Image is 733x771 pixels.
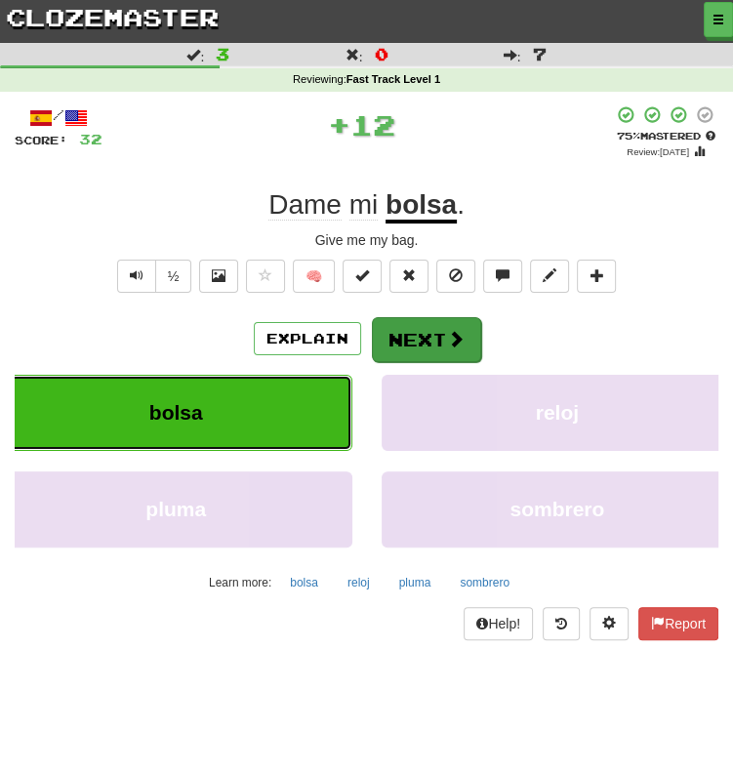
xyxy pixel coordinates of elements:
[533,44,547,63] span: 7
[349,189,379,221] span: mi
[457,189,465,220] span: .
[337,568,381,597] button: reloj
[504,48,521,61] span: :
[627,146,689,157] small: Review: [DATE]
[343,260,382,293] button: Set this sentence to 100% Mastered (alt+m)
[577,260,616,293] button: Add to collection (alt+a)
[449,568,520,597] button: sombrero
[268,189,342,221] span: Dame
[186,48,204,61] span: :
[386,189,457,223] u: bolsa
[15,105,102,130] div: /
[155,260,192,293] button: ½
[254,322,361,355] button: Explain
[617,130,640,142] span: 75 %
[543,607,580,640] button: Round history (alt+y)
[246,260,285,293] button: Favorite sentence (alt+f)
[279,568,329,597] button: bolsa
[149,401,203,424] span: bolsa
[216,44,229,63] span: 3
[638,607,718,640] button: Report
[199,260,238,293] button: Show image (alt+x)
[328,105,350,144] span: +
[209,576,271,589] small: Learn more:
[509,498,604,520] span: sombrero
[613,129,718,142] div: Mastered
[145,498,206,520] span: pluma
[350,108,395,142] span: 12
[464,607,533,640] button: Help!
[530,260,569,293] button: Edit sentence (alt+d)
[79,131,102,147] span: 32
[374,44,387,63] span: 0
[117,260,156,293] button: Play sentence audio (ctl+space)
[536,401,579,424] span: reloj
[346,48,363,61] span: :
[372,317,481,362] button: Next
[293,260,335,293] button: 🧠
[346,73,440,85] strong: Fast Track Level 1
[483,260,522,293] button: Discuss sentence (alt+u)
[388,568,442,597] button: pluma
[113,260,192,303] div: Text-to-speech controls
[15,134,67,146] span: Score:
[389,260,428,293] button: Reset to 0% Mastered (alt+r)
[436,260,475,293] button: Ignore sentence (alt+i)
[15,230,718,250] div: Give me my bag.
